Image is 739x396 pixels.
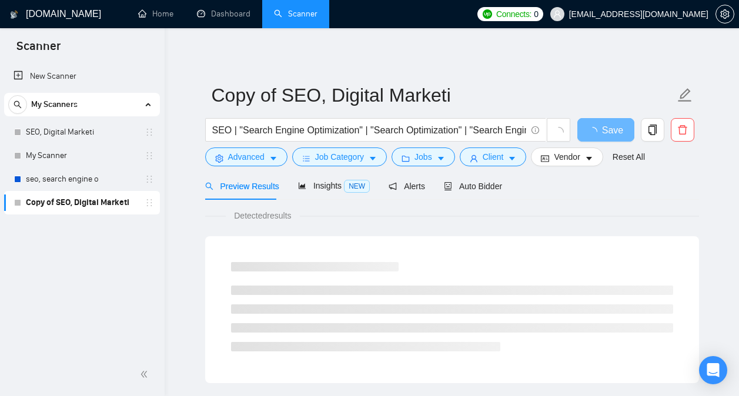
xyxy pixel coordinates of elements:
span: delete [671,125,694,135]
span: Connects: [496,8,531,21]
button: settingAdvancedcaret-down [205,147,287,166]
span: holder [145,174,154,184]
span: caret-down [585,154,593,163]
a: SEO, Digital Marketi [26,120,138,144]
span: My Scanners [31,93,78,116]
span: 0 [534,8,539,21]
span: Job Category [315,150,364,163]
a: seo, search engine o [26,167,138,191]
span: NEW [344,180,370,193]
span: Advanced [228,150,265,163]
span: idcard [541,154,549,163]
span: Jobs [414,150,432,163]
span: Detected results [226,209,299,222]
span: robot [444,182,452,190]
span: Insights [298,181,370,190]
img: upwork-logo.png [483,9,492,19]
span: copy [641,125,664,135]
button: barsJob Categorycaret-down [292,147,387,166]
span: loading [588,127,602,136]
button: copy [641,118,664,142]
span: bars [302,154,310,163]
button: idcardVendorcaret-down [531,147,603,166]
li: New Scanner [4,65,160,88]
span: search [9,100,26,109]
span: caret-down [437,154,445,163]
input: Scanner name... [212,80,675,110]
span: edit [677,88,693,103]
a: Reset All [613,150,645,163]
span: setting [716,9,734,19]
span: holder [145,151,154,160]
a: searchScanner [274,9,317,19]
button: setting [715,5,734,24]
span: Auto Bidder [444,182,502,191]
button: search [8,95,27,114]
span: notification [389,182,397,190]
span: caret-down [369,154,377,163]
a: dashboardDashboard [197,9,250,19]
span: user [553,10,561,18]
a: setting [715,9,734,19]
img: logo [10,5,18,24]
button: userClientcaret-down [460,147,527,166]
span: Alerts [389,182,425,191]
span: Scanner [7,38,70,62]
span: holder [145,127,154,137]
span: folder [402,154,410,163]
div: Open Intercom Messenger [699,356,727,384]
span: loading [553,127,564,137]
span: holder [145,198,154,207]
button: Save [577,118,634,142]
span: caret-down [508,154,516,163]
button: delete [671,118,694,142]
span: caret-down [269,154,277,163]
input: Search Freelance Jobs... [212,123,526,137]
span: setting [215,154,223,163]
span: user [470,154,478,163]
a: My Scanner [26,144,138,167]
span: Preview Results [205,182,279,191]
span: area-chart [298,182,306,190]
span: Vendor [554,150,580,163]
span: double-left [140,368,152,380]
span: Save [602,123,623,137]
span: Client [483,150,504,163]
button: folderJobscaret-down [392,147,455,166]
a: homeHome [138,9,173,19]
span: info-circle [531,126,539,134]
li: My Scanners [4,93,160,214]
a: New Scanner [14,65,151,88]
a: Copy of SEO, Digital Marketi [26,191,138,214]
span: search [205,182,213,190]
